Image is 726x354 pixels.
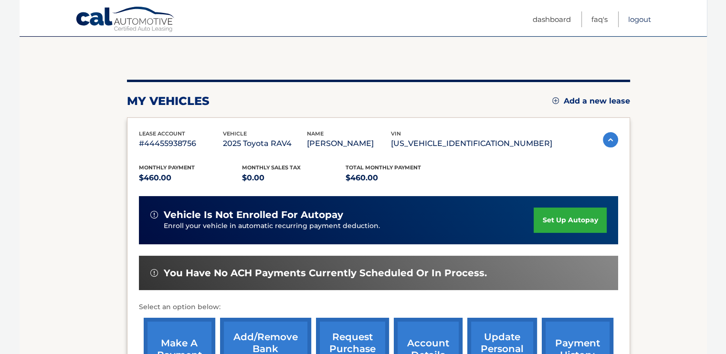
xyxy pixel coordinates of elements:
p: #44455938756 [139,137,223,150]
span: vehicle is not enrolled for autopay [164,209,343,221]
a: Add a new lease [552,96,630,106]
p: Select an option below: [139,302,618,313]
img: alert-white.svg [150,211,158,219]
p: 2025 Toyota RAV4 [223,137,307,150]
a: Cal Automotive [75,6,176,34]
p: $460.00 [139,171,242,185]
span: Total Monthly Payment [346,164,421,171]
p: $460.00 [346,171,449,185]
a: FAQ's [591,11,608,27]
span: Monthly sales Tax [242,164,301,171]
p: Enroll your vehicle in automatic recurring payment deduction. [164,221,534,231]
span: name [307,130,324,137]
a: Logout [628,11,651,27]
a: Dashboard [533,11,571,27]
span: You have no ACH payments currently scheduled or in process. [164,267,487,279]
img: accordion-active.svg [603,132,618,147]
img: add.svg [552,97,559,104]
a: set up autopay [534,208,606,233]
span: Monthly Payment [139,164,195,171]
span: vehicle [223,130,247,137]
span: vin [391,130,401,137]
p: [PERSON_NAME] [307,137,391,150]
span: lease account [139,130,185,137]
img: alert-white.svg [150,269,158,277]
p: $0.00 [242,171,346,185]
h2: my vehicles [127,94,210,108]
p: [US_VEHICLE_IDENTIFICATION_NUMBER] [391,137,552,150]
